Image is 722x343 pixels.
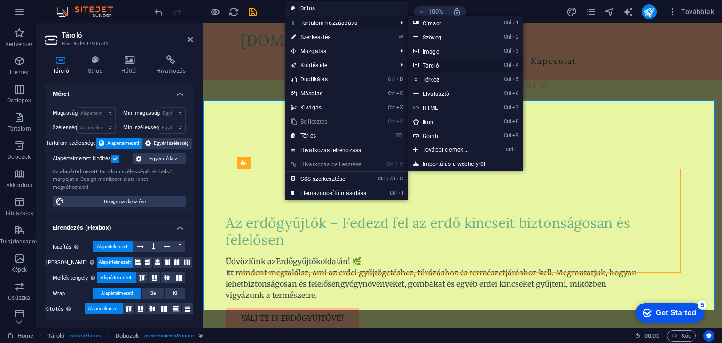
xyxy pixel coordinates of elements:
[388,118,395,125] i: Ctrl
[45,83,193,100] h4: Méret
[504,133,511,139] i: Ctrl
[512,62,518,68] i: 4
[53,273,97,284] label: Mellék tengely
[45,304,85,315] label: Kitöltés
[703,330,714,342] button: Usercentrics
[47,330,65,342] span: Kattintson a kijelöléshez. Dupla kattintás az szerkesztéshez
[46,257,96,268] label: [PERSON_NAME]
[396,176,403,182] i: C
[623,7,634,17] i: AI Writer
[285,143,408,157] a: Hivatkozás létrehozása
[247,7,258,17] i: Mentés (Ctrl+S)
[97,241,129,252] span: Alapértelmezett
[93,241,133,252] button: Alapértelmezett
[8,330,33,342] a: Kattintson a kijelölés megszüntetéséhez. Dupla kattintás az oldalak megnyitásához
[378,176,385,182] i: Ctrl
[173,288,177,299] span: Ki
[228,6,239,17] button: reload
[165,288,185,299] button: Ki
[512,76,518,82] i: 5
[408,44,488,58] a: Ctrl3Image
[149,55,193,75] h4: Hivatkozás
[285,44,393,58] span: Mozgatás
[53,196,186,207] button: Design szerkesztése
[199,333,203,338] i: Ez az elem egy testreszabható előre beállítás
[512,20,518,26] i: 1
[408,115,488,129] a: Ctrl8Ikon
[400,161,403,167] i: V
[512,90,518,96] i: 6
[504,90,511,96] i: Ctrl
[651,332,652,339] span: :
[512,34,518,40] i: 2
[408,58,488,72] a: Ctrl4Tároló
[285,16,393,30] span: Tartalom hozzáadása
[46,138,96,149] label: Tartalom szélessége
[386,161,394,167] i: Ctrl
[53,242,93,253] label: Igazítás
[285,186,372,200] a: CtrlIElemazonosító másolása
[408,16,488,30] a: Ctrl1Címsor
[604,7,615,17] i: Navigátor
[671,330,691,342] span: Kód
[28,10,68,19] div: Get Started
[285,172,372,186] a: CtrlAltCCSS szerkesztése
[144,153,183,164] span: Egyéni térköz
[53,288,93,299] label: Wrap
[285,86,372,101] a: CtrlCMásolás
[8,153,31,161] p: Dobozok
[228,7,239,17] i: Weboldal újratöltése
[388,104,395,110] i: Ctrl
[96,138,142,149] button: Alapértelmezett
[394,161,399,167] i: ⇧
[11,266,27,273] p: Képek
[504,34,511,40] i: Ctrl
[664,4,718,19] button: Továbbiak
[154,138,189,149] span: Egyéni szélesség
[209,6,220,17] button: Kattintson ide az előnézeti módból való kilépéshez és a szerkesztés folytatásához
[504,104,511,110] i: Ctrl
[6,181,32,189] p: Akkordion
[428,6,443,17] h6: 100%
[514,147,518,153] i: ⏎
[97,272,135,283] button: Alapértelmezett
[285,1,408,16] a: Stílus
[644,7,654,17] i: Közzététel
[88,303,120,314] span: Alapértelmezett
[153,6,164,17] button: undo
[504,76,511,82] i: Ctrl
[47,330,204,342] nav: breadcrumb
[45,217,193,234] h4: Elrendezés (Flexbox)
[153,7,164,17] i: Visszavonás: Szöveg megváltoztatása (Ctrl+Z)
[408,30,488,44] a: Ctrl2Szöveg
[668,7,714,16] span: Továbbiak
[285,72,372,86] a: CtrlDDuplikálás
[585,7,596,17] i: Oldalak (Ctrl+Alt+S)
[408,86,488,101] a: Ctrl6Elválasztó
[45,55,80,75] h4: Tároló
[5,40,33,48] p: Kedvencek
[388,76,395,82] i: Ctrl
[386,176,395,182] i: Alt
[101,288,133,299] span: Alapértelmezett
[504,62,511,68] i: Ctrl
[107,138,139,149] span: Alapértelmezett
[285,30,372,44] a: ⏎Szerkesztés
[504,20,511,26] i: Ctrl
[8,294,30,302] p: Csúszka
[97,257,133,268] button: Alapértelmezett
[8,125,31,133] p: Tartalom
[123,125,159,130] label: Min. szélesség
[133,153,186,164] button: Egyéni térköz
[408,72,488,86] a: Ctrl5Térköz
[53,110,78,116] label: Magasság
[85,303,123,314] button: Alapértelmezett
[7,97,31,104] p: Oszlopok
[396,104,403,110] i: X
[512,118,518,125] i: 8
[93,288,141,299] button: Alapértelmezett
[5,210,33,217] p: Táblázatok
[408,101,488,115] a: Ctrl7HTML
[604,6,615,17] button: navigator
[285,129,372,143] a: ⌦Törlés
